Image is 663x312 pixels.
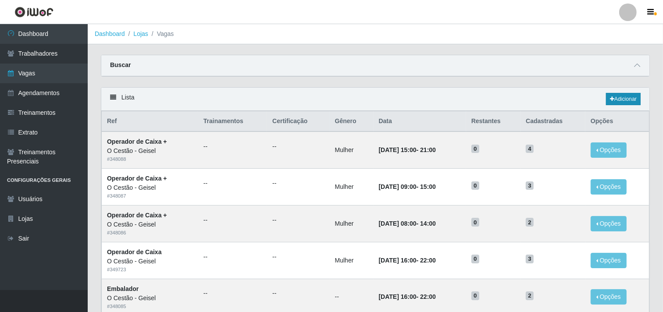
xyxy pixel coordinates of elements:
time: 22:00 [420,257,436,264]
strong: Operador de Caixa + [107,175,167,182]
ul: -- [203,179,262,188]
th: Cadastradas [520,111,585,132]
button: Opções [591,179,627,195]
strong: Operador de Caixa [107,248,162,255]
ul: -- [272,179,324,188]
td: Mulher [330,131,374,168]
span: 4 [526,145,534,153]
li: Vagas [148,29,174,39]
div: # 348085 [107,303,193,310]
strong: Embalador [107,285,139,292]
strong: Operador de Caixa + [107,138,167,145]
strong: Buscar [110,61,131,68]
button: Opções [591,253,627,268]
time: 22:00 [420,293,436,300]
strong: - [379,293,436,300]
img: CoreUI Logo [14,7,53,18]
strong: - [379,146,436,153]
strong: - [379,220,436,227]
th: Opções [585,111,649,132]
div: O Cestão - Geisel [107,183,193,192]
td: Mulher [330,169,374,206]
td: Mulher [330,242,374,279]
div: O Cestão - Geisel [107,146,193,156]
time: [DATE] 15:00 [379,146,417,153]
button: Opções [591,289,627,305]
time: 15:00 [420,183,436,190]
time: [DATE] 08:00 [379,220,417,227]
time: [DATE] 16:00 [379,293,417,300]
span: 0 [471,291,479,300]
button: Opções [591,216,627,231]
div: # 348088 [107,156,193,163]
time: [DATE] 09:00 [379,183,417,190]
th: Trainamentos [198,111,267,132]
span: 0 [471,145,479,153]
div: # 348087 [107,192,193,200]
ul: -- [203,289,262,298]
span: 2 [526,218,534,227]
span: 3 [526,181,534,190]
span: 0 [471,255,479,263]
div: O Cestão - Geisel [107,220,193,229]
th: Data [374,111,466,132]
a: Adicionar [606,93,641,105]
div: # 348086 [107,229,193,237]
a: Lojas [133,30,148,37]
ul: -- [203,142,262,151]
strong: - [379,183,436,190]
ul: -- [272,142,324,151]
time: 21:00 [420,146,436,153]
a: Dashboard [95,30,125,37]
ul: -- [272,252,324,262]
span: 2 [526,291,534,300]
div: O Cestão - Geisel [107,294,193,303]
th: Certificação [267,111,329,132]
ul: -- [272,289,324,298]
nav: breadcrumb [88,24,663,44]
span: 0 [471,181,479,190]
strong: Operador de Caixa + [107,212,167,219]
ul: -- [272,216,324,225]
td: Mulher [330,205,374,242]
ul: -- [203,216,262,225]
span: 0 [471,218,479,227]
ul: -- [203,252,262,262]
th: Gênero [330,111,374,132]
th: Ref [102,111,198,132]
div: # 349723 [107,266,193,273]
strong: - [379,257,436,264]
div: Lista [101,88,649,111]
time: 14:00 [420,220,436,227]
th: Restantes [466,111,520,132]
time: [DATE] 16:00 [379,257,417,264]
button: Opções [591,142,627,158]
span: 3 [526,255,534,263]
div: O Cestão - Geisel [107,257,193,266]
